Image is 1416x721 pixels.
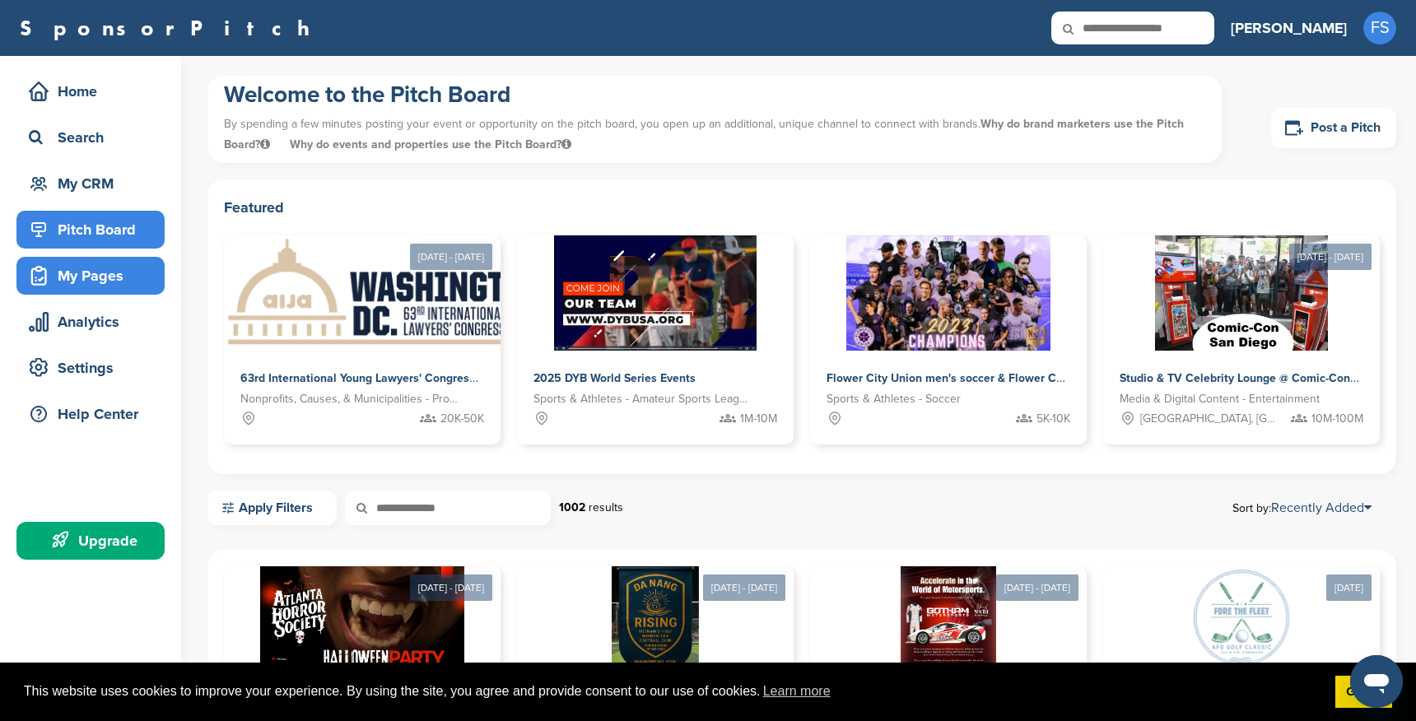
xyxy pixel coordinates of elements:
[1140,410,1278,428] span: [GEOGRAPHIC_DATA], [GEOGRAPHIC_DATA]
[1184,566,1299,681] img: Sponsorpitch &
[1036,410,1070,428] span: 5K-10K
[559,500,585,514] strong: 1002
[846,235,1051,351] img: Sponsorpitch &
[224,235,551,351] img: Sponsorpitch &
[16,303,165,341] a: Analytics
[290,137,571,151] span: Why do events and properties use the Pitch Board?
[1363,12,1396,44] span: FS
[589,500,623,514] span: results
[25,77,165,106] div: Home
[901,566,995,681] img: Sponsorpitch &
[25,261,165,291] div: My Pages
[16,211,165,249] a: Pitch Board
[1271,108,1396,148] a: Post a Pitch
[533,371,696,385] span: 2025 DYB World Series Events
[16,257,165,295] a: My Pages
[16,119,165,156] a: Search
[207,491,337,525] a: Apply Filters
[1350,655,1403,708] iframe: Button to launch messaging window
[554,235,757,351] img: Sponsorpitch &
[240,371,475,385] span: 63rd International Young Lawyers' Congress
[517,235,794,444] a: Sponsorpitch & 2025 DYB World Series Events Sports & Athletes - Amateur Sports Leagues 1M-10M
[703,574,785,601] div: [DATE] - [DATE]
[24,679,1322,704] span: This website uses cookies to improve your experience. By using the site, you agree and provide co...
[827,390,961,408] span: Sports & Athletes - Soccer
[533,390,752,408] span: Sports & Athletes - Amateur Sports Leagues
[25,123,165,152] div: Search
[440,410,484,428] span: 20K-50K
[1289,244,1372,270] div: [DATE] - [DATE]
[16,72,165,110] a: Home
[1231,16,1347,40] h3: [PERSON_NAME]
[740,410,777,428] span: 1M-10M
[827,371,1185,385] span: Flower City Union men's soccer & Flower City 1872 women's soccer
[224,109,1205,159] p: By spending a few minutes posting your event or opportunity on the pitch board, you open up an ad...
[16,395,165,433] a: Help Center
[1335,676,1392,709] a: dismiss cookie message
[1231,10,1347,46] a: [PERSON_NAME]
[810,235,1087,444] a: Sponsorpitch & Flower City Union men's soccer & Flower City 1872 women's soccer Sports & Athletes...
[25,215,165,244] div: Pitch Board
[612,566,698,681] img: Sponsorpitch &
[25,353,165,383] div: Settings
[1271,500,1372,516] a: Recently Added
[1326,574,1372,601] div: [DATE]
[1311,410,1363,428] span: 10M-100M
[761,679,833,704] a: learn more about cookies
[25,399,165,429] div: Help Center
[1103,209,1380,444] a: [DATE] - [DATE] Sponsorpitch & Studio & TV Celebrity Lounge @ Comic-Con [GEOGRAPHIC_DATA]. Over 3...
[1120,390,1320,408] span: Media & Digital Content - Entertainment
[16,165,165,202] a: My CRM
[25,526,165,556] div: Upgrade
[224,196,1380,219] h2: Featured
[1232,501,1372,514] span: Sort by:
[1155,235,1328,351] img: Sponsorpitch &
[25,169,165,198] div: My CRM
[16,522,165,560] a: Upgrade
[25,307,165,337] div: Analytics
[224,209,501,444] a: [DATE] - [DATE] Sponsorpitch & 63rd International Young Lawyers' Congress Nonprofits, Causes, & M...
[260,566,465,681] img: Sponsorpitch &
[20,17,320,39] a: SponsorPitch
[16,349,165,387] a: Settings
[410,244,492,270] div: [DATE] - [DATE]
[410,574,492,601] div: [DATE] - [DATE]
[996,574,1078,601] div: [DATE] - [DATE]
[240,390,459,408] span: Nonprofits, Causes, & Municipalities - Professional Development
[224,80,1205,109] h1: Welcome to the Pitch Board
